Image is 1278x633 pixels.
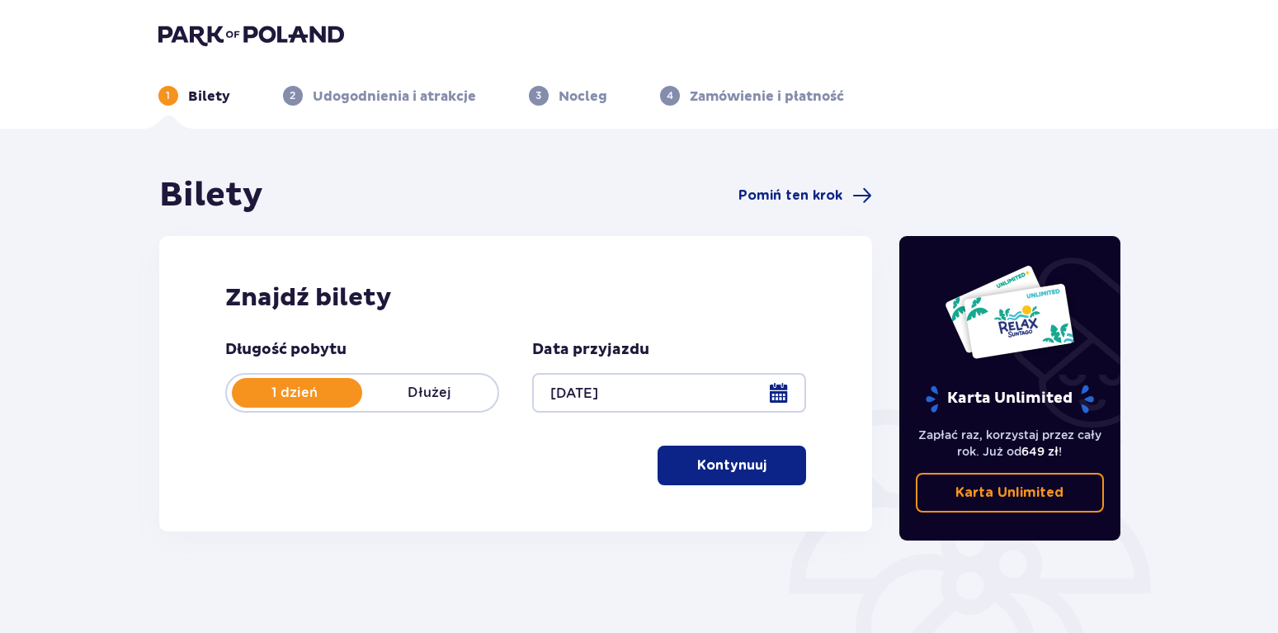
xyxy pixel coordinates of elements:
a: Pomiń ten krok [738,186,872,205]
p: Dłużej [362,384,498,402]
h1: Bilety [159,175,263,216]
div: 3Nocleg [529,86,607,106]
p: 4 [667,88,673,103]
p: Nocleg [559,87,607,106]
p: 1 dzień [227,384,362,402]
p: 3 [535,88,541,103]
div: 1Bilety [158,86,230,106]
p: Data przyjazdu [532,340,649,360]
div: 4Zamówienie i płatność [660,86,844,106]
p: Karta Unlimited [955,484,1063,502]
p: Długość pobytu [225,340,347,360]
p: Bilety [188,87,230,106]
p: Zapłać raz, korzystaj przez cały rok. Już od ! [916,427,1104,460]
h2: Znajdź bilety [225,282,807,314]
button: Kontynuuj [658,446,806,485]
span: Pomiń ten krok [738,187,842,205]
p: 2 [290,88,295,103]
p: Udogodnienia i atrakcje [313,87,476,106]
div: 2Udogodnienia i atrakcje [283,86,476,106]
img: Park of Poland logo [158,23,344,46]
img: Dwie karty całoroczne do Suntago z napisem 'UNLIMITED RELAX', na białym tle z tropikalnymi liśćmi... [944,264,1075,360]
span: 649 zł [1021,445,1059,458]
p: Kontynuuj [697,456,766,475]
p: Zamówienie i płatność [690,87,844,106]
p: 1 [166,88,170,103]
p: Karta Unlimited [924,385,1096,413]
a: Karta Unlimited [916,473,1104,513]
